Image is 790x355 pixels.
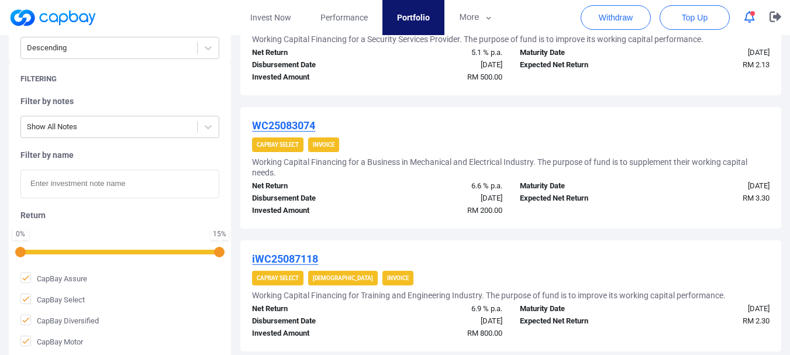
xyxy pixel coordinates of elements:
[377,315,511,328] div: [DATE]
[581,5,651,30] button: Withdraw
[660,5,730,30] button: Top Up
[252,119,315,132] u: WC25083074
[644,303,778,315] div: [DATE]
[252,157,770,178] h5: Working Capital Financing for a Business in Mechanical and Electrical Industry. The purpose of fu...
[511,315,645,328] div: Expected Net Return
[511,47,645,59] div: Maturity Date
[243,205,377,217] div: Invested Amount
[397,11,430,24] span: Portfolio
[15,230,26,237] div: 0 %
[243,180,377,192] div: Net Return
[511,192,645,205] div: Expected Net Return
[511,180,645,192] div: Maturity Date
[511,303,645,315] div: Maturity Date
[313,142,334,148] strong: Invoice
[467,206,502,215] span: RM 200.00
[511,59,645,71] div: Expected Net Return
[377,180,511,192] div: 6.6 % p.a.
[682,12,708,23] span: Top Up
[243,192,377,205] div: Disbursement Date
[20,273,87,284] span: CapBay Assure
[467,329,502,337] span: RM 800.00
[743,316,770,325] span: RM 2.30
[743,60,770,69] span: RM 2.13
[313,275,373,281] strong: [DEMOGRAPHIC_DATA]
[243,328,377,340] div: Invested Amount
[243,315,377,328] div: Disbursement Date
[467,73,502,81] span: RM 500.00
[20,294,85,305] span: CapBay Select
[20,74,57,84] h5: Filtering
[644,180,778,192] div: [DATE]
[252,290,726,301] h5: Working Capital Financing for Training and Engineering Industry. The purpose of fund is to improv...
[644,47,778,59] div: [DATE]
[387,275,409,281] strong: Invoice
[320,11,368,24] span: Performance
[20,315,99,326] span: CapBay Diversified
[20,150,219,160] h5: Filter by name
[252,34,703,44] h5: Working Capital Financing for a Security Services Provider. The purpose of fund is to improve its...
[257,142,299,148] strong: CapBay Select
[257,275,299,281] strong: CapBay Select
[243,59,377,71] div: Disbursement Date
[20,170,219,198] input: Enter investment note name
[213,230,226,237] div: 15 %
[377,59,511,71] div: [DATE]
[20,336,83,347] span: CapBay Motor
[743,194,770,202] span: RM 3.30
[377,192,511,205] div: [DATE]
[252,253,318,265] u: iWC25087118
[377,47,511,59] div: 5.1 % p.a.
[243,71,377,84] div: Invested Amount
[243,47,377,59] div: Net Return
[20,96,219,106] h5: Filter by notes
[377,303,511,315] div: 6.9 % p.a.
[243,303,377,315] div: Net Return
[20,210,219,220] h5: Return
